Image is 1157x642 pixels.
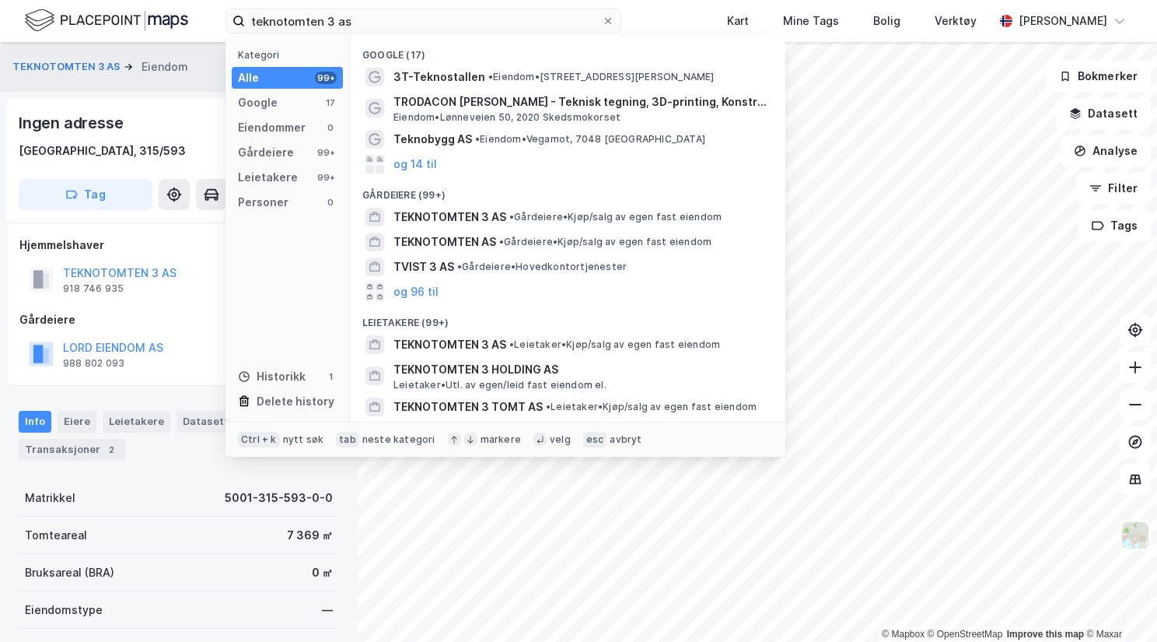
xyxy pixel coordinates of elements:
div: esc [583,432,607,447]
span: Eiendom • Lønneveien 50, 2020 Skedsmokorset [393,111,620,124]
span: TEKNOTOMTEN 3 AS [393,208,506,226]
div: Verktøy [935,12,977,30]
span: TEKNOTOMTEN 3 HOLDING AS [393,360,767,379]
span: TEKNOTOMTEN 3 AS [393,335,506,354]
div: 988 802 093 [63,357,124,370]
div: Gårdeiere (99+) [350,177,785,205]
div: Kategori [238,49,343,61]
div: Leietakere [238,168,298,187]
div: 0 ㎡ [312,563,333,582]
div: 99+ [315,146,337,159]
span: • [457,261,462,272]
div: Leietakere (99+) [350,304,785,332]
div: Gårdeiere [19,310,338,329]
div: 5001-315-593-0-0 [225,489,333,507]
span: Leietaker • Utl. av egen/leid fast eiendom el. [393,379,606,391]
span: TEKNOTOMTEN 3 TOMT AS [393,398,543,416]
div: tab [336,432,359,447]
div: — [322,601,333,619]
div: Bolig [873,12,900,30]
div: avbryt [610,433,641,446]
div: 1 [324,370,337,383]
div: 0 [324,196,337,209]
div: Hjemmelshaver [19,236,338,254]
span: • [488,71,493,82]
div: velg [550,433,571,446]
button: Bokmerker [1046,61,1151,92]
div: Tomteareal [25,526,87,545]
a: OpenStreetMap [928,629,1003,640]
div: Leietakere [103,411,170,433]
span: Teknobygg AS [393,130,472,149]
div: 918 746 935 [63,282,124,295]
img: Z [1120,521,1150,550]
span: • [499,236,504,247]
iframe: Chat Widget [1079,567,1157,642]
button: og 14 til [393,155,437,174]
span: • [509,339,514,350]
span: Eiendom • [STREET_ADDRESS][PERSON_NAME] [488,71,715,83]
div: 7 369 ㎡ [287,526,333,545]
div: Historikk [238,367,306,386]
div: Mine Tags [783,12,839,30]
button: Tag [19,179,152,210]
div: Eiendom [142,58,188,76]
button: Datasett [1056,98,1151,129]
div: Transaksjoner [19,439,125,461]
div: 99+ [315,171,337,184]
span: • [475,133,480,145]
span: TRODACON [PERSON_NAME] - Teknisk tegning, 3D-printing, Konstruksjon og modellering på [GEOGRAPHIC... [393,93,767,111]
span: • [546,401,551,412]
span: Gårdeiere • Hovedkontortjenester [457,261,627,273]
div: Eiendomstype [25,601,103,619]
div: nytt søk [283,433,324,446]
button: Analyse [1061,135,1151,167]
a: Mapbox [882,629,925,640]
span: 3T-Teknostallen [393,68,485,86]
div: 2 [103,442,119,458]
a: Improve this map [1007,629,1084,640]
span: Gårdeiere • Kjøp/salg av egen fast eiendom [509,211,722,223]
div: 99+ [315,72,337,84]
span: Gårdeiere • Kjøp/salg av egen fast eiendom [499,236,711,248]
div: 17 [324,96,337,109]
input: Søk på adresse, matrikkel, gårdeiere, leietakere eller personer [245,9,602,33]
div: Matrikkel [25,489,75,507]
div: Alle [238,68,259,87]
span: Eiendom • Vegamot, 7048 [GEOGRAPHIC_DATA] [475,133,705,146]
button: Tags [1078,210,1151,241]
span: TEKNOTOMTEN AS [393,233,496,251]
span: TVIST 3 AS [393,258,454,276]
div: Gårdeiere [238,143,294,162]
div: 0 [324,121,337,134]
div: Google (17) [350,37,785,65]
div: Kart [727,12,749,30]
div: markere [481,433,521,446]
div: Ingen adresse [19,111,126,135]
button: og 96 til [393,282,439,301]
div: [GEOGRAPHIC_DATA], 315/593 [19,142,186,160]
span: • [509,211,514,223]
div: Google [238,93,278,112]
div: Bruksareal (BRA) [25,563,114,582]
span: Leietaker • Kjøp/salg av egen fast eiendom [509,339,720,351]
div: Ctrl + k [238,432,280,447]
div: Datasett [177,411,235,433]
button: TEKNOTOMTEN 3 AS [12,59,124,75]
div: Eiendommer [238,118,306,137]
img: logo.f888ab2527a4732fd821a326f86c7f29.svg [25,7,188,34]
div: Personer [238,193,288,212]
div: neste kategori [362,433,435,446]
div: Delete history [257,392,334,411]
div: Info [19,411,51,433]
div: [PERSON_NAME] [1019,12,1107,30]
button: Filter [1076,173,1151,204]
div: Eiere [58,411,96,433]
span: Leietaker • Kjøp/salg av egen fast eiendom [546,401,757,413]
